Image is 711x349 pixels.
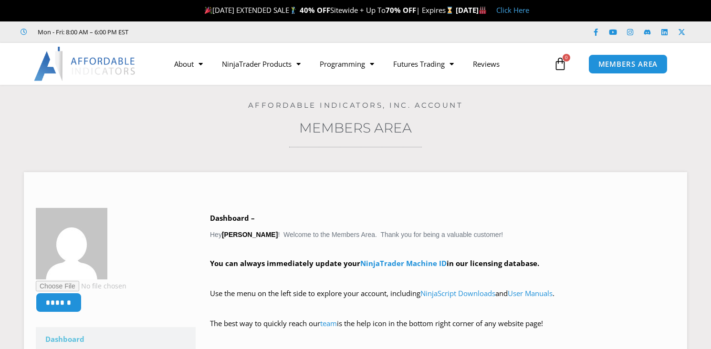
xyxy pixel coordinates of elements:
[320,318,337,328] a: team
[212,53,310,75] a: NinjaTrader Products
[310,53,384,75] a: Programming
[142,27,285,37] iframe: Customer reviews powered by Trustpilot
[165,53,552,75] nav: Menu
[496,5,529,15] a: Click Here
[210,258,539,268] strong: You can always immediately update your in our licensing database.
[360,258,447,268] a: NinjaTrader Machine ID
[35,26,128,38] span: Mon - Fri: 8:00 AM – 6:00 PM EST
[420,288,495,298] a: NinjaScript Downloads
[165,53,212,75] a: About
[479,7,486,14] img: 🏭
[508,288,553,298] a: User Manuals
[456,5,487,15] strong: [DATE]
[588,54,668,74] a: MEMBERS AREA
[210,287,675,314] p: Use the menu on the left side to explore your account, including and .
[563,54,570,62] span: 0
[210,212,675,344] div: Hey ! Welcome to the Members Area. Thank you for being a valuable customer!
[539,50,581,78] a: 0
[36,208,107,279] img: b3afd5ab1dbe46fd6d97d672760c3296098b72c9fbb602bbb08513a0207c53fb
[290,7,297,14] img: 🏌️‍♂️
[300,5,330,15] strong: 40% OFF
[222,231,278,238] strong: [PERSON_NAME]
[210,213,255,223] b: Dashboard –
[210,317,675,344] p: The best way to quickly reach our is the help icon in the bottom right corner of any website page!
[202,5,455,15] span: [DATE] EXTENDED SALE Sitewide + Up To | Expires
[598,61,658,68] span: MEMBERS AREA
[446,7,453,14] img: ⌛
[299,120,412,136] a: Members Area
[34,47,136,81] img: LogoAI | Affordable Indicators – NinjaTrader
[386,5,416,15] strong: 70% OFF
[463,53,509,75] a: Reviews
[384,53,463,75] a: Futures Trading
[205,7,212,14] img: 🎉
[248,101,463,110] a: Affordable Indicators, Inc. Account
